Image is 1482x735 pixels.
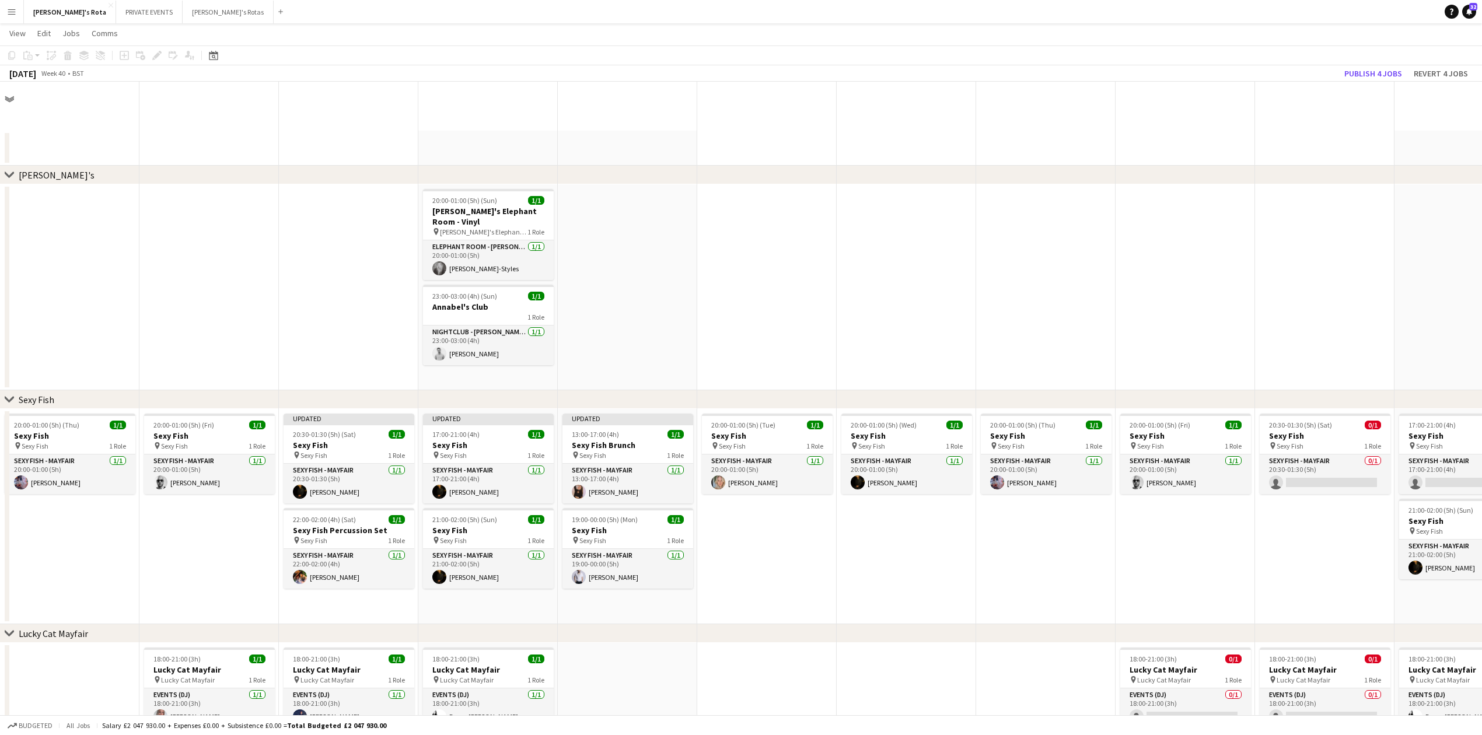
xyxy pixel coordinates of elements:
[528,430,544,439] span: 1/1
[144,647,275,728] app-job-card: 18:00-21:00 (3h)1/1Lucky Cat Mayfair Lucky Cat Mayfair1 RoleEvents (DJ)1/118:00-21:00 (3h)[PERSON...
[1365,654,1381,663] span: 0/1
[528,196,544,205] span: 1/1
[1416,675,1470,684] span: Lucky Cat Mayfair
[702,414,833,494] div: 20:00-01:00 (5h) (Tue)1/1Sexy Fish Sexy Fish1 RoleSEXY FISH - MAYFAIR1/120:00-01:00 (5h)[PERSON_N...
[562,464,693,503] app-card-role: SEXY FISH - MAYFAIR1/113:00-17:00 (4h)[PERSON_NAME]
[109,442,126,450] span: 1 Role
[423,549,554,589] app-card-role: SEXY FISH - MAYFAIR1/121:00-02:00 (5h)[PERSON_NAME]
[22,442,48,450] span: Sexy Fish
[1408,421,1456,429] span: 17:00-21:00 (4h)
[5,430,135,441] h3: Sexy Fish
[851,421,917,429] span: 20:00-01:00 (5h) (Wed)
[702,454,833,494] app-card-role: SEXY FISH - MAYFAIR1/120:00-01:00 (5h)[PERSON_NAME]
[144,414,275,494] app-job-card: 20:00-01:00 (5h) (Fri)1/1Sexy Fish Sexy Fish1 RoleSEXY FISH - MAYFAIR1/120:00-01:00 (5h)[PERSON_N...
[389,515,405,524] span: 1/1
[116,1,183,23] button: PRIVATE EVENTS
[423,189,554,280] app-job-card: 20:00-01:00 (5h) (Sun)1/1[PERSON_NAME]'s Elephant Room - Vinyl [PERSON_NAME]'s Elephant Room- Vin...
[841,430,972,441] h3: Sexy Fish
[432,196,497,205] span: 20:00-01:00 (5h) (Sun)
[1416,527,1443,535] span: Sexy Fish
[527,228,544,236] span: 1 Role
[92,28,118,38] span: Comms
[284,647,414,728] div: 18:00-21:00 (3h)1/1Lucky Cat Mayfair Lucky Cat Mayfair1 RoleEvents (DJ)1/118:00-21:00 (3h)[PERSON...
[423,414,554,423] div: Updated
[284,664,414,675] h3: Lucky Cat Mayfair
[102,721,386,730] div: Salary £2 047 930.00 + Expenses £0.00 + Subsistence £0.00 =
[423,664,554,675] h3: Lucky Cat Mayfair
[527,451,544,460] span: 1 Role
[293,430,356,439] span: 20:30-01:30 (5h) (Sat)
[562,414,693,503] app-job-card: Updated13:00-17:00 (4h)1/1Sexy Fish Brunch Sexy Fish1 RoleSEXY FISH - MAYFAIR1/113:00-17:00 (4h)[...
[528,515,544,524] span: 1/1
[423,688,554,728] app-card-role: Events (DJ)1/118:00-21:00 (3h)Demz [PERSON_NAME]
[1225,675,1242,684] span: 1 Role
[562,508,693,589] app-job-card: 19:00-00:00 (5h) (Mon)1/1Sexy Fish Sexy Fish1 RoleSEXY FISH - MAYFAIR1/119:00-00:00 (5h)[PERSON_N...
[284,414,414,423] div: Updated
[423,464,554,503] app-card-role: SEXY FISH - MAYFAIR1/117:00-21:00 (4h)[PERSON_NAME]
[284,549,414,589] app-card-role: SEXY FISH - MAYFAIR1/122:00-02:00 (4h)[PERSON_NAME]
[440,675,494,684] span: Lucky Cat Mayfair
[153,654,201,663] span: 18:00-21:00 (3h)
[1260,647,1390,728] app-job-card: 18:00-21:00 (3h)0/1Lucky Cat Mayfair Lucky Cat Mayfair1 RoleEvents (DJ)0/118:00-21:00 (3h)
[423,285,554,365] div: 23:00-03:00 (4h) (Sun)1/1Annabel's Club1 RoleNIGHTCLUB - [PERSON_NAME]'S1/123:00-03:00 (4h)[PERSO...
[249,654,265,663] span: 1/1
[161,442,188,450] span: Sexy Fish
[423,414,554,503] app-job-card: Updated17:00-21:00 (4h)1/1Sexy Fish Sexy Fish1 RoleSEXY FISH - MAYFAIR1/117:00-21:00 (4h)[PERSON_...
[667,515,684,524] span: 1/1
[64,721,92,730] span: All jobs
[389,654,405,663] span: 1/1
[981,414,1111,494] app-job-card: 20:00-01:00 (5h) (Thu)1/1Sexy Fish Sexy Fish1 RoleSEXY FISH - MAYFAIR1/120:00-01:00 (5h)[PERSON_N...
[841,414,972,494] app-job-card: 20:00-01:00 (5h) (Wed)1/1Sexy Fish Sexy Fish1 RoleSEXY FISH - MAYFAIR1/120:00-01:00 (5h)[PERSON_N...
[9,68,36,79] div: [DATE]
[6,719,54,732] button: Budgeted
[946,421,963,429] span: 1/1
[284,414,414,503] app-job-card: Updated20:30-01:30 (5h) (Sat)1/1Sexy Fish Sexy Fish1 RoleSEXY FISH - MAYFAIR1/120:30-01:30 (5h)[P...
[1260,664,1390,675] h3: Lucky Cat Mayfair
[1269,654,1316,663] span: 18:00-21:00 (3h)
[144,664,275,675] h3: Lucky Cat Mayfair
[667,430,684,439] span: 1/1
[19,169,95,181] div: [PERSON_NAME]'s
[1364,442,1381,450] span: 1 Role
[62,28,80,38] span: Jobs
[388,675,405,684] span: 1 Role
[423,525,554,535] h3: Sexy Fish
[572,430,619,439] span: 13:00-17:00 (4h)
[24,1,116,23] button: [PERSON_NAME]'s Rota
[183,1,274,23] button: [PERSON_NAME]'s Rotas
[14,421,79,429] span: 20:00-01:00 (5h) (Thu)
[1260,414,1390,494] app-job-card: 20:30-01:30 (5h) (Sat)0/1Sexy Fish Sexy Fish1 RoleSEXY FISH - MAYFAIR0/120:30-01:30 (5h)
[284,464,414,503] app-card-role: SEXY FISH - MAYFAIR1/120:30-01:30 (5h)[PERSON_NAME]
[19,628,88,639] div: Lucky Cat Mayfair
[667,536,684,545] span: 1 Role
[144,430,275,441] h3: Sexy Fish
[1462,5,1476,19] a: 32
[841,454,972,494] app-card-role: SEXY FISH - MAYFAIR1/120:00-01:00 (5h)[PERSON_NAME]
[527,313,544,321] span: 1 Role
[249,442,265,450] span: 1 Role
[1416,442,1443,450] span: Sexy Fish
[87,26,123,41] a: Comms
[1130,654,1177,663] span: 18:00-21:00 (3h)
[1340,66,1407,81] button: Publish 4 jobs
[19,722,53,730] span: Budgeted
[981,430,1111,441] h3: Sexy Fish
[300,675,354,684] span: Lucky Cat Mayfair
[1469,3,1477,10] span: 32
[1137,675,1191,684] span: Lucky Cat Mayfair
[1130,421,1190,429] span: 20:00-01:00 (5h) (Fri)
[1364,675,1381,684] span: 1 Role
[1120,430,1251,441] h3: Sexy Fish
[579,536,606,545] span: Sexy Fish
[1277,675,1330,684] span: Lucky Cat Mayfair
[110,421,126,429] span: 1/1
[1137,442,1164,450] span: Sexy Fish
[284,525,414,535] h3: Sexy Fish Percussion Set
